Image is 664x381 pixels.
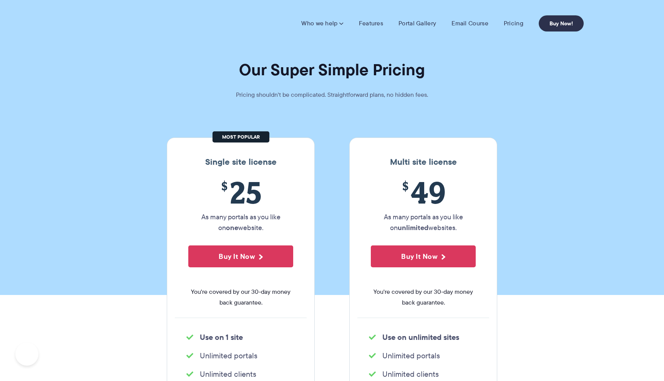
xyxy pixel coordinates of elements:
h3: Multi site license [357,157,489,167]
p: As many portals as you like on website. [188,212,293,233]
li: Unlimited portals [369,350,478,361]
a: Portal Gallery [398,20,436,27]
li: Unlimited clients [186,369,295,379]
strong: Use on unlimited sites [382,331,459,343]
li: Unlimited clients [369,369,478,379]
span: 49 [371,175,476,210]
button: Buy It Now [188,245,293,267]
strong: unlimited [398,222,428,233]
h3: Single site license [175,157,307,167]
a: Features [359,20,383,27]
p: As many portals as you like on websites. [371,212,476,233]
span: You're covered by our 30-day money back guarantee. [188,287,293,308]
a: Who we help [301,20,343,27]
span: You're covered by our 30-day money back guarantee. [371,287,476,308]
span: 25 [188,175,293,210]
iframe: Toggle Customer Support [15,343,38,366]
li: Unlimited portals [186,350,295,361]
a: Buy Now! [539,15,584,31]
a: Email Course [452,20,488,27]
a: Pricing [504,20,523,27]
strong: one [226,222,238,233]
strong: Use on 1 site [200,331,243,343]
button: Buy It Now [371,245,476,267]
p: Pricing shouldn't be complicated. Straightforward plans, no hidden fees. [217,89,447,100]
